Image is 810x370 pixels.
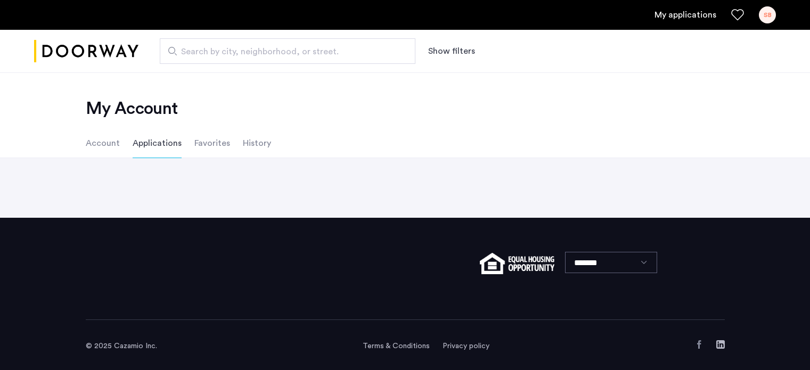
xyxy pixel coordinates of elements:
h2: My Account [86,98,725,119]
input: Apartment Search [160,38,415,64]
a: Terms and conditions [363,341,430,351]
span: © 2025 Cazamio Inc. [86,342,157,350]
span: Search by city, neighborhood, or street. [181,45,386,58]
li: Applications [133,128,182,158]
li: Favorites [194,128,230,158]
div: SB [759,6,776,23]
select: Language select [565,252,657,273]
a: Favorites [731,9,744,21]
a: My application [654,9,716,21]
li: Account [86,128,120,158]
button: Show or hide filters [428,45,475,57]
img: logo [34,31,138,71]
a: Cazamio logo [34,31,138,71]
a: LinkedIn [716,340,725,349]
img: equal-housing.png [480,253,554,274]
a: Facebook [695,340,703,349]
li: History [243,128,271,158]
a: Privacy policy [443,341,489,351]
